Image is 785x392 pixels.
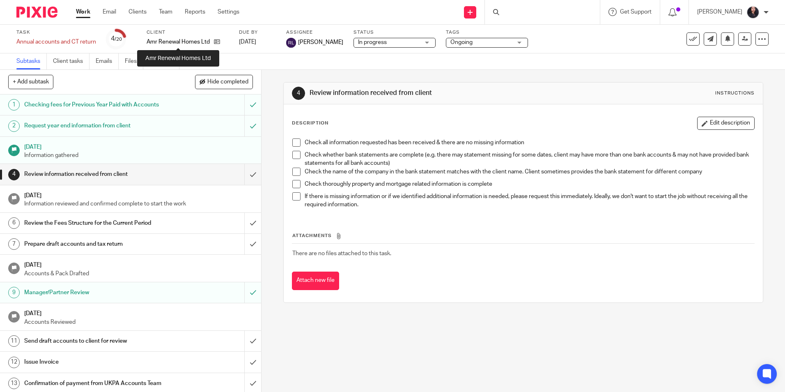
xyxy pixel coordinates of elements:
[24,168,165,180] h1: Review information received from client
[24,318,253,326] p: Accounts Reviewed
[24,151,253,159] p: Information gathered
[115,37,122,42] small: /20
[715,90,755,97] div: Instructions
[76,8,90,16] a: Work
[111,34,122,44] div: 4
[24,99,165,111] h1: Checking fees for Previous Year Paid with Accounts
[697,8,742,16] p: [PERSON_NAME]
[358,39,387,45] span: In progress
[305,192,754,209] p: If there is missing information or if we identified additional information is needed, please requ...
[16,38,96,46] div: Annual accounts and CT return
[8,75,53,89] button: + Add subtask
[292,251,391,256] span: There are no files attached to this task.
[24,335,165,347] h1: Send draft accounts to client for review
[8,99,20,111] div: 1
[446,29,528,36] label: Tags
[149,53,179,69] a: Notes (0)
[24,200,253,208] p: Information reviewed and confirmed complete to start the work
[305,151,754,168] p: Check whether bank statements are complete (e.g. there may statement missing for some dates, clie...
[159,8,172,16] a: Team
[8,378,20,389] div: 13
[96,53,119,69] a: Emails
[24,307,253,318] h1: [DATE]
[129,8,147,16] a: Clients
[292,272,339,290] button: Attach new file
[305,138,754,147] p: Check all information requested has been received & there are no missing information
[24,217,165,229] h1: Review the Fees Structure for the Current Period
[8,287,20,298] div: 9
[24,286,165,299] h1: Manager/Partner Review
[16,7,57,18] img: Pixie
[286,38,296,48] img: svg%3E
[24,141,253,151] h1: [DATE]
[186,53,217,69] a: Audit logs
[147,38,210,46] p: Amr Renewal Homes Ltd
[746,6,760,19] img: MicrosoftTeams-image.jfif
[239,39,256,45] span: [DATE]
[24,377,165,390] h1: Confirmation of payment from UKPA Accounts Team
[697,117,755,130] button: Edit description
[292,120,328,127] p: Description
[8,217,20,229] div: 6
[8,357,20,368] div: 12
[207,79,248,85] span: Hide completed
[147,29,229,36] label: Client
[292,87,305,100] div: 4
[286,29,343,36] label: Assignee
[16,53,47,69] a: Subtasks
[8,120,20,132] div: 2
[103,8,116,16] a: Email
[298,38,343,46] span: [PERSON_NAME]
[620,9,652,15] span: Get Support
[24,356,165,368] h1: Issue Invoice
[8,169,20,180] div: 4
[305,168,754,176] p: Check the name of the company in the bank statement matches with the client name. Client sometime...
[8,335,20,347] div: 11
[24,259,253,269] h1: [DATE]
[218,8,239,16] a: Settings
[185,8,205,16] a: Reports
[125,53,143,69] a: Files
[310,89,541,97] h1: Review information received from client
[239,29,276,36] label: Due by
[24,189,253,200] h1: [DATE]
[24,120,165,132] h1: Request year end information from client
[24,238,165,250] h1: Prepare draft accounts and tax return
[305,180,754,188] p: Check thoroughly property and mortgage related information is complete
[195,75,253,89] button: Hide completed
[53,53,90,69] a: Client tasks
[450,39,473,45] span: Ongoing
[16,29,96,36] label: Task
[292,233,332,238] span: Attachments
[8,238,20,250] div: 7
[24,270,253,278] p: Accounts & Pack Drafted
[353,29,436,36] label: Status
